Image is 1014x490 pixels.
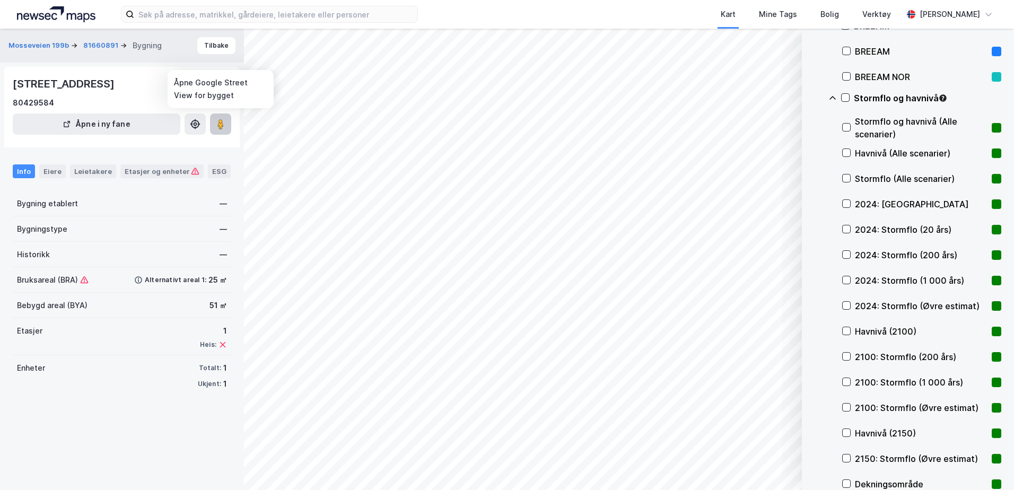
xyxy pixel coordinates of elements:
[820,8,839,21] div: Bolig
[200,340,216,349] div: Heis:
[855,115,987,141] div: Stormflo og havnivå (Alle scenarier)
[721,8,736,21] div: Kart
[855,351,987,363] div: 2100: Stormflo (200 års)
[855,325,987,338] div: Havnivå (2100)
[8,40,71,51] button: Mosseveien 199b
[855,71,987,83] div: BREEAM NOR
[17,299,88,312] div: Bebygd areal (BYA)
[145,276,206,284] div: Alternativt areal 1:
[70,164,116,178] div: Leietakere
[862,8,891,21] div: Verktøy
[855,376,987,389] div: 2100: Stormflo (1 000 års)
[920,8,980,21] div: [PERSON_NAME]
[223,378,227,390] div: 1
[855,147,987,160] div: Havnivå (Alle scenarier)
[83,40,120,51] button: 81660891
[208,164,231,178] div: ESG
[854,92,1001,104] div: Stormflo og havnivå
[938,93,948,103] div: Tooltip anchor
[220,223,227,235] div: —
[133,39,162,52] div: Bygning
[17,274,89,286] div: Bruksareal (BRA)
[855,452,987,465] div: 2150: Stormflo (Øvre estimat)
[855,274,987,287] div: 2024: Stormflo (1 000 års)
[220,248,227,261] div: —
[125,167,199,176] div: Etasjer og enheter
[855,223,987,236] div: 2024: Stormflo (20 års)
[39,164,66,178] div: Eiere
[13,75,117,92] div: [STREET_ADDRESS]
[855,45,987,58] div: BREEAM
[13,113,180,135] button: Åpne i ny fane
[197,37,235,54] button: Tilbake
[220,197,227,210] div: —
[855,249,987,261] div: 2024: Stormflo (200 års)
[855,198,987,211] div: 2024: [GEOGRAPHIC_DATA]
[223,362,227,374] div: 1
[961,439,1014,490] iframe: Chat Widget
[855,300,987,312] div: 2024: Stormflo (Øvre estimat)
[209,299,227,312] div: 51 ㎡
[17,197,78,210] div: Bygning etablert
[13,164,35,178] div: Info
[17,223,67,235] div: Bygningstype
[17,6,95,22] img: logo.a4113a55bc3d86da70a041830d287a7e.svg
[199,364,221,372] div: Totalt:
[208,274,227,286] div: 25 ㎡
[855,427,987,440] div: Havnivå (2150)
[759,8,797,21] div: Mine Tags
[17,248,50,261] div: Historikk
[855,401,987,414] div: 2100: Stormflo (Øvre estimat)
[200,325,227,337] div: 1
[198,380,221,388] div: Ukjent:
[134,6,417,22] input: Søk på adresse, matrikkel, gårdeiere, leietakere eller personer
[13,97,54,109] div: 80429584
[17,362,45,374] div: Enheter
[17,325,42,337] div: Etasjer
[855,172,987,185] div: Stormflo (Alle scenarier)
